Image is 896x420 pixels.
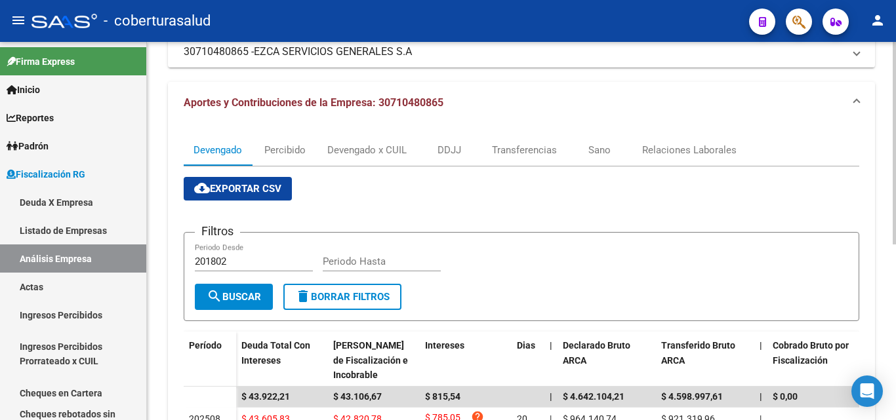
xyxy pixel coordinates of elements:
[207,291,261,303] span: Buscar
[194,180,210,196] mat-icon: cloud_download
[7,167,85,181] span: Fiscalización RG
[7,139,49,153] span: Padrón
[420,332,512,389] datatable-header-cell: Intereses
[10,12,26,28] mat-icon: menu
[550,391,552,402] span: |
[295,288,311,304] mat-icon: delete
[195,284,273,310] button: Buscar
[104,7,211,35] span: - coberturasalud
[588,143,611,157] div: Sano
[184,177,292,200] button: Exportar CSV
[207,288,222,304] mat-icon: search
[661,391,723,402] span: $ 4.598.997,61
[773,391,798,402] span: $ 0,00
[241,391,290,402] span: $ 43.922,21
[194,183,281,195] span: Exportar CSV
[425,391,460,402] span: $ 815,54
[283,284,401,310] button: Borrar Filtros
[544,332,558,389] datatable-header-cell: |
[184,96,443,109] span: Aportes y Contribuciones de la Empresa: 30710480865
[241,340,310,366] span: Deuda Total Con Intereses
[550,340,552,351] span: |
[642,143,737,157] div: Relaciones Laborales
[195,222,240,240] h3: Filtros
[754,332,767,389] datatable-header-cell: |
[851,375,883,407] div: Open Intercom Messenger
[168,82,875,124] mat-expansion-panel-header: Aportes y Contribuciones de la Empresa: 30710480865
[7,54,75,69] span: Firma Express
[492,143,557,157] div: Transferencias
[184,332,236,387] datatable-header-cell: Período
[661,340,735,366] span: Transferido Bruto ARCA
[328,332,420,389] datatable-header-cell: Deuda Bruta Neto de Fiscalización e Incobrable
[333,340,408,381] span: [PERSON_NAME] de Fiscalización e Incobrable
[870,12,886,28] mat-icon: person
[254,45,412,59] span: EZCA SERVICIOS GENERALES S.A
[760,391,762,402] span: |
[189,340,222,351] span: Período
[656,332,754,389] datatable-header-cell: Transferido Bruto ARCA
[184,45,844,59] mat-panel-title: 30710480865 -
[512,332,544,389] datatable-header-cell: Dias
[563,391,624,402] span: $ 4.642.104,21
[563,340,630,366] span: Declarado Bruto ARCA
[193,143,242,157] div: Devengado
[264,143,306,157] div: Percibido
[558,332,656,389] datatable-header-cell: Declarado Bruto ARCA
[333,391,382,402] span: $ 43.106,67
[517,340,535,351] span: Dias
[7,83,40,97] span: Inicio
[760,340,762,351] span: |
[773,340,849,366] span: Cobrado Bruto por Fiscalización
[236,332,328,389] datatable-header-cell: Deuda Total Con Intereses
[168,36,875,67] mat-expansion-panel-header: 30710480865 -EZCA SERVICIOS GENERALES S.A
[767,332,866,389] datatable-header-cell: Cobrado Bruto por Fiscalización
[327,143,407,157] div: Devengado x CUIL
[7,111,54,125] span: Reportes
[438,143,461,157] div: DDJJ
[425,340,464,351] span: Intereses
[295,291,390,303] span: Borrar Filtros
